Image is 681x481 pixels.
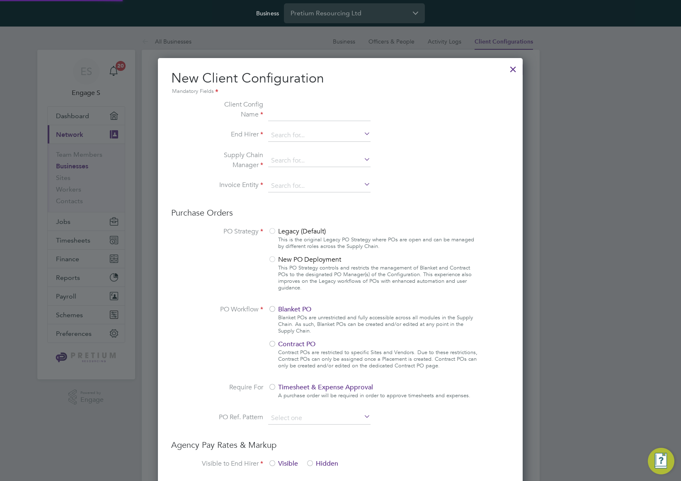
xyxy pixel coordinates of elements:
button: Engage Resource Center [648,448,674,474]
div: Mandatory Fields [171,87,509,96]
label: Business [256,10,279,17]
label: PO Strategy [201,226,263,294]
div: A purchase order will be required in order to approve timesheets and expenses. [278,392,480,399]
label: Supply Chain Manager [201,150,263,170]
label: PO Workflow [201,304,263,372]
label: Client Config Name [201,100,263,119]
span: Visible [268,459,298,468]
div: This is the original Legacy PO Strategy where POs are open and can be managed by different roles ... [278,236,480,250]
label: Visible to End Hirer [201,459,263,469]
h2: New Client Configuration [171,70,509,96]
span: Timesheet & Expense Approval [268,383,373,391]
input: Search for... [268,155,371,167]
label: PO Ref. Pattern [201,412,263,423]
div: This PO Strategy controls and restricts the management of Blanket and Contract POs to the designa... [278,265,480,291]
div: Contract POs are restricted to specific Sites and Vendors. Due to these restrictions, Contract PO... [278,349,480,369]
span: Hidden [306,459,338,468]
div: Blanket POs are unrestricted and fully accessible across all modules in the Supply Chain. As such... [278,314,480,334]
h3: Agency Pay Rates & Markup [171,440,509,450]
label: End Hirer [201,129,263,140]
input: Select one [268,412,371,425]
input: Search for... [268,129,371,142]
span: Contract PO [268,340,315,348]
span: Blanket PO [268,305,311,313]
h3: Purchase Orders [171,207,509,218]
span: Legacy (Default) [268,227,326,236]
label: Require For [201,382,263,402]
span: New PO Deployment [268,255,341,264]
input: Search for... [268,180,371,192]
label: Invoice Entity [201,180,263,191]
